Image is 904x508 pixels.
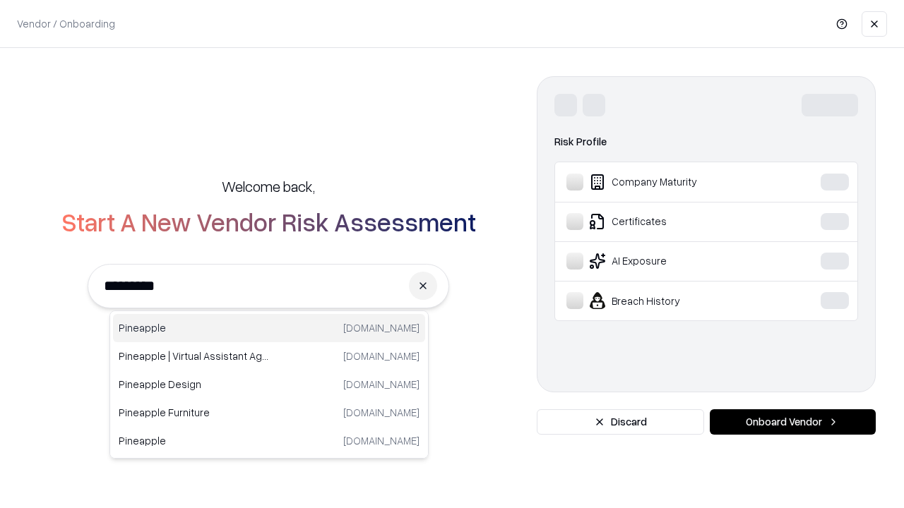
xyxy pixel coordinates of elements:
[566,213,778,230] div: Certificates
[566,253,778,270] div: AI Exposure
[109,310,429,459] div: Suggestions
[61,207,476,236] h2: Start A New Vendor Risk Assessment
[119,433,269,448] p: Pineapple
[17,16,115,31] p: Vendor / Onboarding
[222,176,315,196] h5: Welcome back,
[343,405,420,420] p: [DOMAIN_NAME]
[710,409,876,435] button: Onboard Vendor
[119,377,269,392] p: Pineapple Design
[566,174,778,190] div: Company Maturity
[119,405,269,420] p: Pineapple Furniture
[343,349,420,363] p: [DOMAIN_NAME]
[554,133,858,150] div: Risk Profile
[566,292,778,309] div: Breach History
[343,433,420,448] p: [DOMAIN_NAME]
[119,320,269,335] p: Pineapple
[119,349,269,363] p: Pineapple | Virtual Assistant Agency
[537,409,704,435] button: Discard
[343,377,420,392] p: [DOMAIN_NAME]
[343,320,420,335] p: [DOMAIN_NAME]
